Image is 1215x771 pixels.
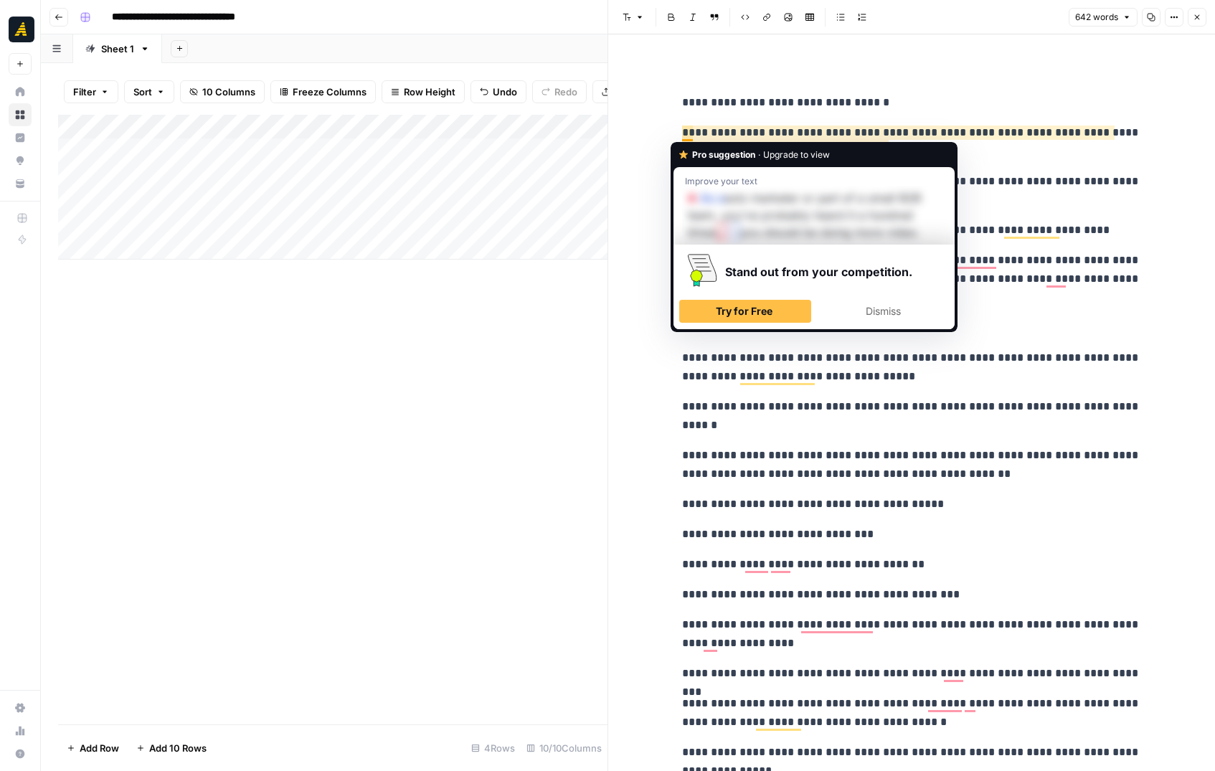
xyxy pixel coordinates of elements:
[64,80,118,103] button: Filter
[9,696,32,719] a: Settings
[521,737,607,760] div: 10/10 Columns
[1075,11,1118,24] span: 642 words
[58,737,128,760] button: Add Row
[1069,8,1138,27] button: 642 words
[554,85,577,99] span: Redo
[101,42,134,56] div: Sheet 1
[493,85,517,99] span: Undo
[202,85,255,99] span: 10 Columns
[270,80,376,103] button: Freeze Columns
[9,11,32,47] button: Workspace: Marketers in Demand
[73,85,96,99] span: Filter
[9,126,32,149] a: Insights
[382,80,465,103] button: Row Height
[9,742,32,765] button: Help + Support
[133,85,152,99] span: Sort
[404,85,455,99] span: Row Height
[465,737,521,760] div: 4 Rows
[80,741,119,755] span: Add Row
[149,741,207,755] span: Add 10 Rows
[9,80,32,103] a: Home
[471,80,526,103] button: Undo
[124,80,174,103] button: Sort
[73,34,162,63] a: Sheet 1
[9,719,32,742] a: Usage
[9,16,34,42] img: Marketers in Demand Logo
[293,85,367,99] span: Freeze Columns
[9,103,32,126] a: Browse
[128,737,215,760] button: Add 10 Rows
[9,172,32,195] a: Your Data
[9,149,32,172] a: Opportunities
[532,80,587,103] button: Redo
[180,80,265,103] button: 10 Columns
